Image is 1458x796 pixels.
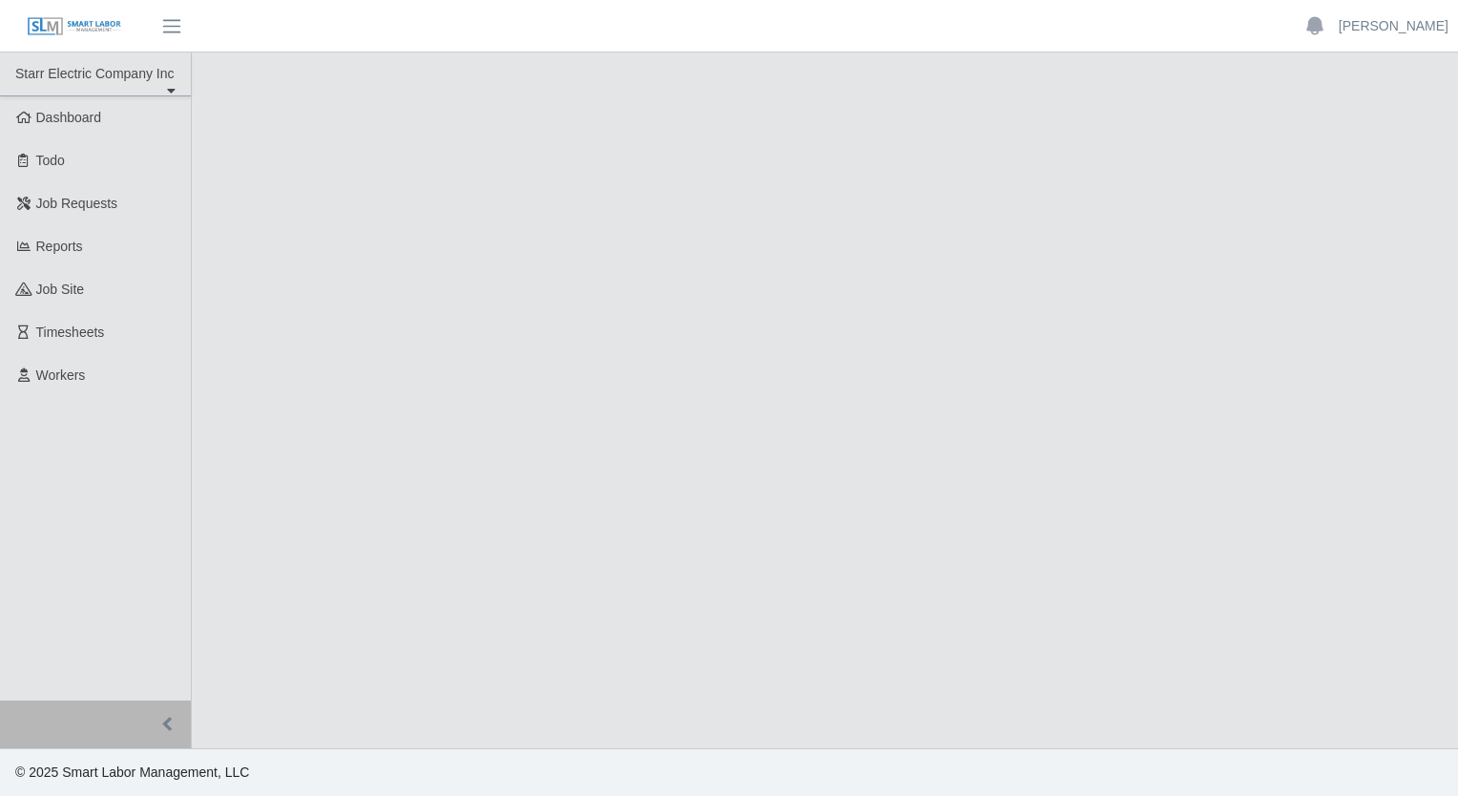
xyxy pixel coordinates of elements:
span: Timesheets [36,325,105,340]
span: Job Requests [36,196,118,211]
span: Todo [36,153,65,168]
span: job site [36,282,85,297]
a: [PERSON_NAME] [1339,16,1448,36]
img: SLM Logo [27,16,122,37]
span: Dashboard [36,110,102,125]
span: Reports [36,239,83,254]
span: Workers [36,367,86,383]
span: © 2025 Smart Labor Management, LLC [15,765,249,780]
